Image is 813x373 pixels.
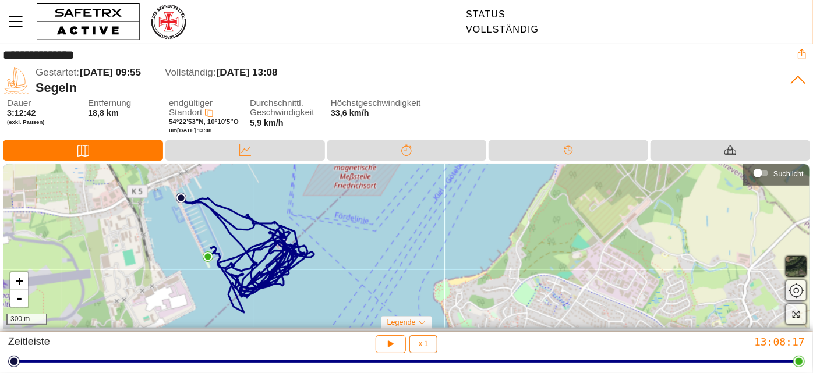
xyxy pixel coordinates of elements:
img: PathStart.svg [176,193,186,203]
div: Karte [3,140,163,161]
font: [DATE] 09:55 [80,67,141,78]
font: um [169,127,177,133]
div: Daten [165,140,325,161]
img: RescueLogo.png [150,3,187,41]
font: Vollständig [466,24,539,34]
font: Gestartet: [36,67,79,78]
div: Suchlicht [749,165,804,182]
font: 18,8 km [88,108,119,118]
font: endgültiger Standort [169,98,213,118]
font: Vollständig: [165,67,215,78]
div: 300 m [6,314,47,325]
font: 33,6 km/h [331,108,369,118]
div: Zeitleiste [489,140,648,161]
div: Trennung [327,140,487,161]
div: Ausrüstung [651,140,810,161]
font: Legende [387,318,416,326]
font: x 1 [419,340,428,348]
img: Equipment_Black.svg [724,144,736,156]
img: PathEnd.svg [203,251,213,262]
button: x 1 [409,335,437,353]
font: Dauer [7,98,31,108]
font: (exkl. Pausen) [7,119,45,125]
font: [DATE] 13:08 [217,67,278,78]
font: 13:08:17 [754,336,805,348]
font: Entfernung [88,98,131,108]
font: + [16,273,23,288]
font: Zeitleiste [8,336,50,347]
a: Vergrößern [10,272,28,290]
font: Suchlicht [773,169,804,178]
font: [DATE] 13:08 [177,127,211,133]
font: Status [466,9,506,19]
font: 3:12:42 [7,108,36,118]
font: Durchschnittl. Geschwindigkeit [250,98,314,118]
img: SAILING.svg [3,67,30,94]
font: 5,9 km/h [250,118,284,127]
font: Höchstgeschwindigkeit [331,98,421,108]
a: Herauszoomen [10,290,28,307]
font: 54°22'53"N, 10°10'5"O [169,118,239,125]
font: - [16,291,23,305]
font: Segeln [36,80,77,95]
